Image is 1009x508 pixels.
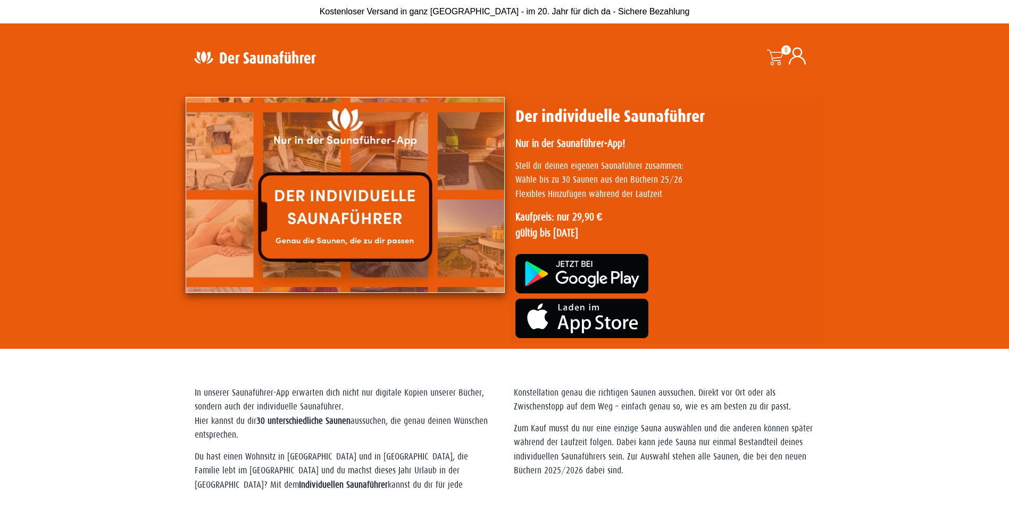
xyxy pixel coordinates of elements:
strong: Individuellen Saunaführer [299,480,388,490]
strong: 30 unterschiedliche Saunen [256,416,351,426]
p: In unserer Saunaführer-App erwarten dich nicht nur digitale Kopien unserer Bücher, sondern auch d... [195,386,495,443]
strong: Kaufpreis: nur 29,90 € gültig bis [DATE] [515,211,603,239]
p: Stell dir deinen eigenen Saunaführer zusammen: Wähle bis zu 30 Saunen aus den Büchern 25/26 Flexi... [515,159,819,201]
h1: Der individuelle Saunaführer [515,106,819,127]
p: Zum Kauf musst du nur eine einzige Sauna auswählen und die anderen können später während der Lauf... [514,422,814,478]
strong: Nur in der Saunaführer-App! [515,137,625,149]
span: 0 [781,45,791,55]
span: Kostenloser Versand in ganz [GEOGRAPHIC_DATA] - im 20. Jahr für dich da - Sichere Bezahlung [320,7,690,16]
